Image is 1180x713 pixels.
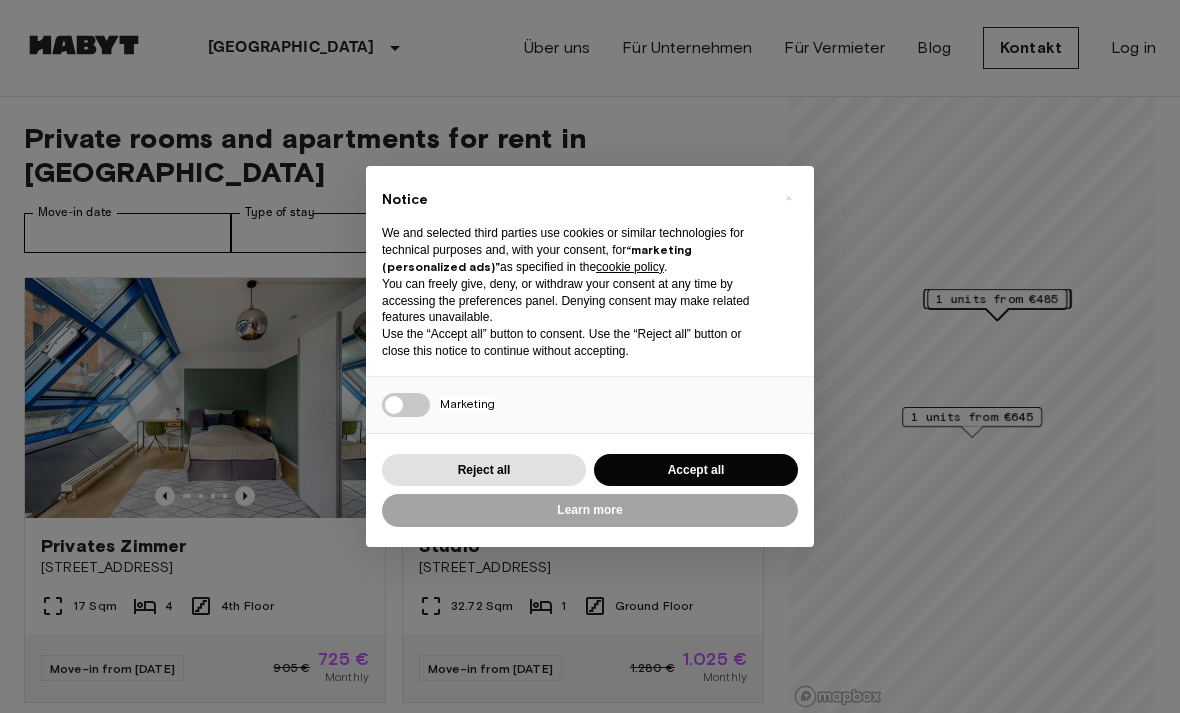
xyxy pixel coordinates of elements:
[596,260,664,274] a: cookie policy
[785,186,792,210] span: ×
[382,326,766,360] p: Use the “Accept all” button to consent. Use the “Reject all” button or close this notice to conti...
[382,242,692,274] strong: “marketing (personalized ads)”
[382,225,766,275] p: We and selected third parties use cookies or similar technologies for technical purposes and, wit...
[440,396,495,411] span: Marketing
[382,190,766,210] h2: Notice
[382,276,766,326] p: You can freely give, deny, or withdraw your consent at any time by accessing the preferences pane...
[382,454,586,487] button: Reject all
[594,454,798,487] button: Accept all
[382,494,798,527] button: Learn more
[772,182,804,214] button: Close this notice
